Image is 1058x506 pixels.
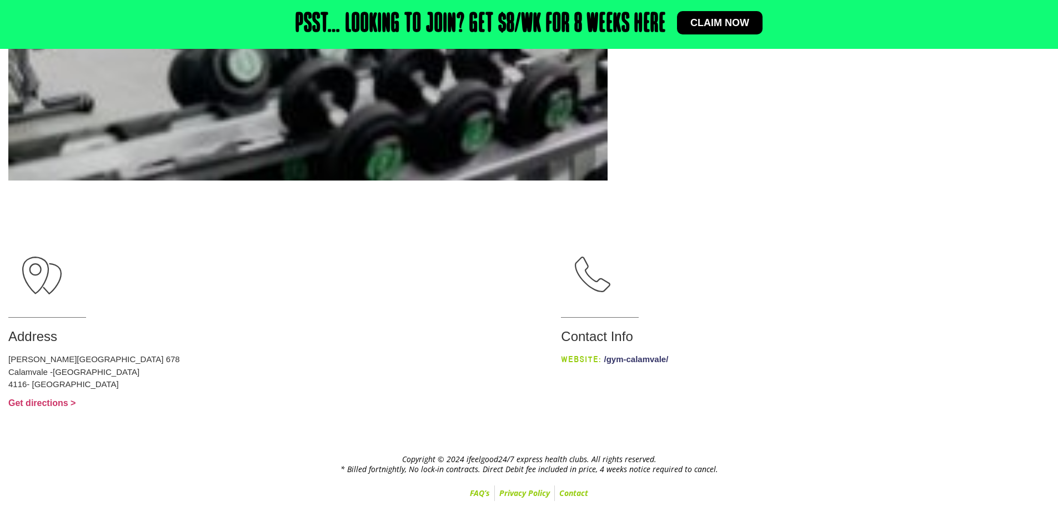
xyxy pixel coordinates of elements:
[555,485,593,501] a: Contact
[677,11,763,34] a: Claim now
[561,329,1050,345] h4: Contact Info
[561,354,601,364] b: Website:
[575,257,610,292] img: contact.svg
[174,485,885,501] nav: Menu
[8,329,561,345] h4: Address
[8,398,76,408] a: Get directions >
[22,257,62,294] img: address.svg
[295,11,666,38] h2: Psst… Looking to join? Get $8/wk for 8 weeks here
[690,18,749,28] span: Claim now
[604,354,668,364] a: /gym-calamvale/
[465,485,494,501] a: FAQ’s
[8,353,561,391] p: [PERSON_NAME][GEOGRAPHIC_DATA] 678 Calamvale -[GEOGRAPHIC_DATA] 4116- [GEOGRAPHIC_DATA]
[174,454,885,474] h2: Copyright © 2024 ifeelgood24/7 express health clubs. All rights reserved. * Billed fortnightly, N...
[495,485,554,501] a: Privacy Policy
